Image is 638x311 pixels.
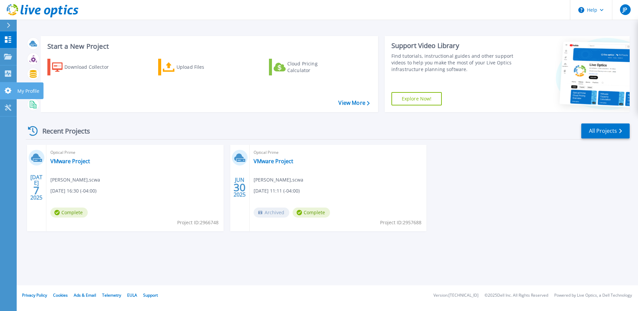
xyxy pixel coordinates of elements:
[102,292,121,298] a: Telemetry
[177,219,219,226] span: Project ID: 2966748
[254,208,289,218] span: Archived
[50,208,88,218] span: Complete
[287,60,341,74] div: Cloud Pricing Calculator
[254,149,423,156] span: Optical Prime
[50,149,220,156] span: Optical Prime
[177,60,230,74] div: Upload Files
[127,292,137,298] a: EULA
[581,123,630,138] a: All Projects
[254,176,303,184] span: [PERSON_NAME] , scwa
[158,59,233,75] a: Upload Files
[254,158,293,165] a: VMware Project
[623,7,627,12] span: JP
[64,60,118,74] div: Download Collector
[254,187,300,195] span: [DATE] 11:11 (-04:00)
[47,43,369,50] h3: Start a New Project
[50,187,96,195] span: [DATE] 16:30 (-04:00)
[143,292,158,298] a: Support
[380,219,421,226] span: Project ID: 2957688
[30,175,43,200] div: [DATE] 2025
[391,92,442,105] a: Explore Now!
[33,188,39,193] span: 7
[233,175,246,200] div: JUN 2025
[391,53,516,73] div: Find tutorials, instructional guides and other support videos to help you make the most of your L...
[17,82,39,100] p: My Profile
[485,293,548,298] li: © 2025 Dell Inc. All Rights Reserved
[47,59,122,75] a: Download Collector
[26,123,99,139] div: Recent Projects
[293,208,330,218] span: Complete
[433,293,478,298] li: Version: [TECHNICAL_ID]
[22,292,47,298] a: Privacy Policy
[50,158,90,165] a: VMware Project
[53,292,68,298] a: Cookies
[338,100,369,106] a: View More
[50,176,100,184] span: [PERSON_NAME] , scwa
[74,292,96,298] a: Ads & Email
[391,41,516,50] div: Support Video Library
[269,59,343,75] a: Cloud Pricing Calculator
[554,293,632,298] li: Powered by Live Optics, a Dell Technology
[234,185,246,190] span: 30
